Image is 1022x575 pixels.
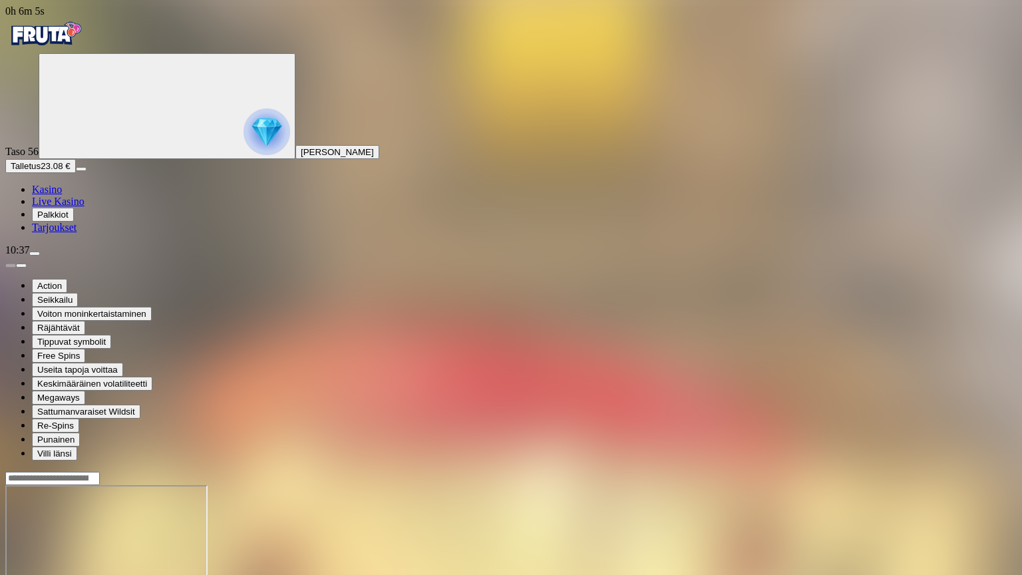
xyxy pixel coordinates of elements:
[32,196,85,207] a: poker-chip iconLive Kasino
[32,349,85,363] button: Free Spins
[32,321,85,335] button: Räjähtävät
[37,449,72,459] span: Villi länsi
[32,293,78,307] button: Seikkailu
[32,184,62,195] a: diamond iconKasino
[295,145,379,159] button: [PERSON_NAME]
[37,379,147,389] span: Keskimääräinen volatiliteetti
[37,421,74,431] span: Re-Spins
[244,108,290,155] img: reward progress
[32,433,80,447] button: Punainen
[37,337,106,347] span: Tippuvat symbolit
[5,244,29,256] span: 10:37
[32,279,67,293] button: Action
[39,53,295,159] button: reward progress
[37,281,62,291] span: Action
[32,222,77,233] a: gift-inverted iconTarjoukset
[37,210,69,220] span: Palkkiot
[16,264,27,268] button: next slide
[29,252,40,256] button: menu
[37,407,135,417] span: Sattumanvaraiset Wildsit
[37,309,146,319] span: Voiton moninkertaistaminen
[37,323,80,333] span: Räjähtävät
[5,159,76,173] button: Talletusplus icon23.08 €
[32,419,79,433] button: Re-Spins
[32,222,77,233] span: Tarjoukset
[5,17,1017,234] nav: Primary
[32,447,77,461] button: Villi länsi
[5,5,45,17] span: user session time
[11,161,41,171] span: Talletus
[5,41,85,53] a: Fruta
[5,17,85,51] img: Fruta
[32,307,152,321] button: Voiton moninkertaistaminen
[32,377,152,391] button: Keskimääräinen volatiliteetti
[5,264,16,268] button: prev slide
[32,391,85,405] button: Megaways
[37,365,118,375] span: Useita tapoja voittaa
[32,335,111,349] button: Tippuvat symbolit
[32,184,62,195] span: Kasino
[5,472,100,485] input: Search
[32,196,85,207] span: Live Kasino
[76,167,86,171] button: menu
[5,146,39,157] span: Taso 56
[37,393,80,403] span: Megaways
[32,405,140,419] button: Sattumanvaraiset Wildsit
[37,295,73,305] span: Seikkailu
[41,161,70,171] span: 23.08 €
[32,363,123,377] button: Useita tapoja voittaa
[37,435,75,445] span: Punainen
[37,351,80,361] span: Free Spins
[32,208,74,222] button: reward iconPalkkiot
[301,147,374,157] span: [PERSON_NAME]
